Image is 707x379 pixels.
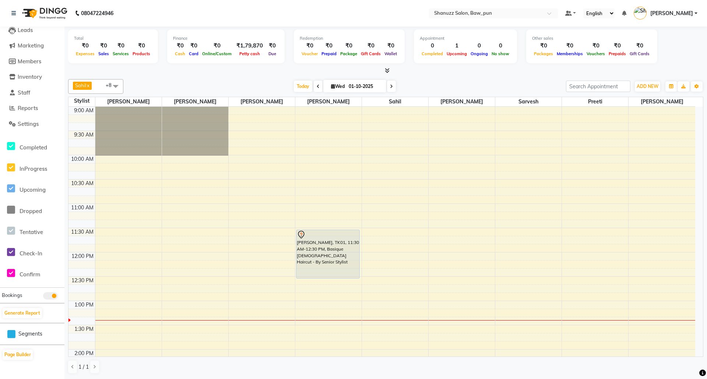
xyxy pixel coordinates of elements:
[73,350,95,357] div: 2:00 PM
[532,42,555,50] div: ₹0
[20,229,43,235] span: Tentative
[96,51,111,56] span: Sales
[18,330,42,338] span: Segments
[18,105,38,111] span: Reports
[490,51,511,56] span: No show
[70,252,95,260] div: 12:00 PM
[86,82,89,88] a: x
[3,308,42,318] button: Generate Report
[637,84,658,89] span: ADD NEW
[3,350,33,360] button: Page Builder
[74,51,96,56] span: Expenses
[73,301,95,309] div: 1:00 PM
[383,42,399,50] div: ₹0
[68,97,95,105] div: Stylist
[74,35,152,42] div: Total
[294,81,312,92] span: Today
[495,97,562,106] span: Sarvesh
[420,35,511,42] div: Appointment
[20,208,42,215] span: Dropped
[445,42,469,50] div: 1
[2,292,22,298] span: Bookings
[300,51,320,56] span: Voucher
[607,51,628,56] span: Prepaids
[111,42,131,50] div: ₹0
[628,42,651,50] div: ₹0
[266,42,279,50] div: ₹0
[532,51,555,56] span: Packages
[78,363,89,371] span: 1 / 1
[607,42,628,50] div: ₹0
[200,42,233,50] div: ₹0
[469,51,490,56] span: Ongoing
[555,42,585,50] div: ₹0
[20,271,40,278] span: Confirm
[73,107,95,114] div: 9:00 AM
[74,42,96,50] div: ₹0
[18,89,30,96] span: Staff
[2,42,63,50] a: Marketing
[296,230,360,278] div: [PERSON_NAME], TK01, 11:30 AM-12:30 PM, Basique [DEMOGRAPHIC_DATA] Haircut - By Senior Stylist
[187,51,200,56] span: Card
[96,42,111,50] div: ₹0
[95,97,162,106] span: [PERSON_NAME]
[75,82,86,88] span: Sahil
[359,42,383,50] div: ₹0
[229,97,295,106] span: [PERSON_NAME]
[2,120,63,128] a: Settings
[131,42,152,50] div: ₹0
[300,35,399,42] div: Redemption
[20,165,47,172] span: InProgress
[634,7,647,20] img: Sharmila
[18,42,44,49] span: Marketing
[70,228,95,236] div: 11:30 AM
[585,51,607,56] span: Vouchers
[2,73,63,81] a: Inventory
[131,51,152,56] span: Products
[238,51,262,56] span: Petty cash
[18,58,41,65] span: Members
[320,42,338,50] div: ₹0
[233,42,266,50] div: ₹1,79,870
[20,250,42,257] span: Check-In
[18,120,39,127] span: Settings
[173,42,187,50] div: ₹0
[445,51,469,56] span: Upcoming
[162,97,228,106] span: [PERSON_NAME]
[187,42,200,50] div: ₹0
[19,3,69,24] img: logo
[338,42,359,50] div: ₹0
[173,51,187,56] span: Cash
[70,277,95,284] div: 12:30 PM
[566,81,630,92] input: Search Appointment
[2,26,63,35] a: Leads
[73,325,95,333] div: 1:30 PM
[73,131,95,139] div: 9:30 AM
[200,51,233,56] span: Online/Custom
[70,155,95,163] div: 10:00 AM
[629,97,695,106] span: [PERSON_NAME]
[555,51,585,56] span: Memberships
[383,51,399,56] span: Wallet
[338,51,359,56] span: Package
[490,42,511,50] div: 0
[111,51,131,56] span: Services
[18,26,33,33] span: Leads
[106,82,117,88] span: +8
[2,89,63,97] a: Staff
[320,51,338,56] span: Prepaid
[420,51,445,56] span: Completed
[469,42,490,50] div: 0
[2,57,63,66] a: Members
[2,104,63,113] a: Reports
[650,10,693,17] span: [PERSON_NAME]
[362,97,428,106] span: Sahil
[420,42,445,50] div: 0
[20,144,47,151] span: Completed
[532,35,651,42] div: Other sales
[18,73,42,80] span: Inventory
[429,97,495,106] span: [PERSON_NAME]
[81,3,113,24] b: 08047224946
[562,97,628,106] span: Preeti
[359,51,383,56] span: Gift Cards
